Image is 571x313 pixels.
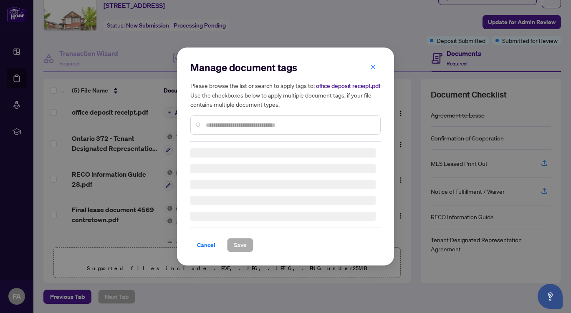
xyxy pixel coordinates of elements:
[538,284,563,309] button: Open asap
[197,238,215,252] span: Cancel
[190,238,222,252] button: Cancel
[370,64,376,70] span: close
[190,81,381,109] h5: Please browse the list or search to apply tags to: Use the checkboxes below to apply multiple doc...
[190,61,381,74] h2: Manage document tags
[316,82,380,90] span: office deposit receipt.pdf
[227,238,253,252] button: Save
